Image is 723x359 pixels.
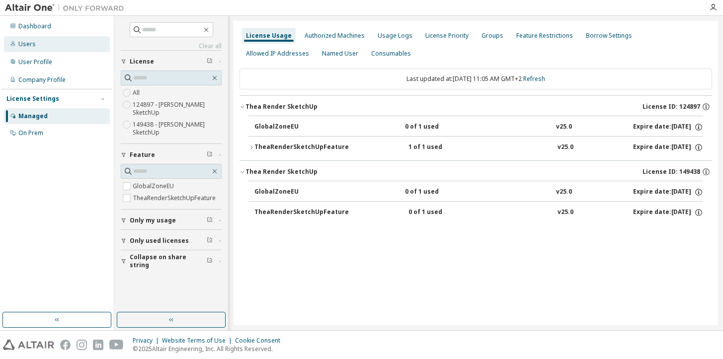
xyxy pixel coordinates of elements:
div: License Priority [425,32,469,40]
div: v25.0 [558,143,573,152]
img: altair_logo.svg [3,340,54,350]
div: Consumables [371,50,411,58]
button: TheaRenderSketchUpFeature1 of 1 usedv25.0Expire date:[DATE] [248,137,703,158]
div: 0 of 1 used [405,123,494,132]
div: Named User [322,50,358,58]
a: Clear all [121,42,222,50]
div: Allowed IP Addresses [246,50,309,58]
img: instagram.svg [77,340,87,350]
button: GlobalZoneEU0 of 1 usedv25.0Expire date:[DATE] [254,116,703,138]
label: All [133,87,142,99]
button: Only my usage [121,210,222,231]
span: Clear filter [207,216,213,224]
div: 0 of 1 used [405,188,494,197]
span: Clear filter [207,58,213,66]
button: Collapse on share string [121,250,222,272]
div: License Usage [246,32,292,40]
div: v25.0 [556,123,572,132]
div: Authorized Machines [305,32,365,40]
div: Company Profile [18,76,66,84]
div: Cookie Consent [235,337,286,345]
div: TheaRenderSketchUpFeature [254,208,349,217]
button: Thea Render SketchUpLicense ID: 149438 [240,161,712,183]
span: Collapse on share string [130,253,207,269]
div: Usage Logs [378,32,412,40]
div: User Profile [18,58,52,66]
div: Thea Render SketchUp [245,168,318,176]
div: Dashboard [18,22,51,30]
img: youtube.svg [109,340,124,350]
div: Last updated at: [DATE] 11:05 AM GMT+2 [240,69,712,89]
div: Expire date: [DATE] [633,188,703,197]
button: License [121,51,222,72]
img: linkedin.svg [93,340,103,350]
label: 124897 - [PERSON_NAME] SketchUp [133,99,222,119]
div: 1 of 1 used [408,143,498,152]
div: v25.0 [558,208,573,217]
div: Expire date: [DATE] [633,143,703,152]
span: Feature [130,151,155,159]
p: © 2025 Altair Engineering, Inc. All Rights Reserved. [133,345,286,353]
div: Managed [18,112,48,120]
div: TheaRenderSketchUpFeature [254,143,349,152]
span: License ID: 124897 [643,103,700,111]
div: Users [18,40,36,48]
img: Altair One [5,3,129,13]
span: License [130,58,154,66]
span: Clear filter [207,237,213,245]
button: Thea Render SketchUpLicense ID: 124897 [240,96,712,118]
span: License ID: 149438 [643,168,700,176]
div: 0 of 1 used [408,208,498,217]
div: Expire date: [DATE] [633,208,703,217]
div: On Prem [18,129,43,137]
div: GlobalZoneEU [254,123,344,132]
div: Expire date: [DATE] [633,123,703,132]
span: Only my usage [130,216,176,224]
div: Groups [482,32,503,40]
div: Privacy [133,337,162,345]
label: TheaRenderSketchUpFeature [133,192,218,204]
label: 149438 - [PERSON_NAME] SketchUp [133,119,222,139]
div: Feature Restrictions [516,32,573,40]
button: TheaRenderSketchUpFeature0 of 1 usedv25.0Expire date:[DATE] [254,202,703,223]
button: Only used licenses [121,230,222,252]
div: Website Terms of Use [162,337,235,345]
div: Thea Render SketchUp [245,103,318,111]
a: Refresh [523,74,545,83]
span: Only used licenses [130,237,189,245]
img: facebook.svg [60,340,71,350]
div: Borrow Settings [586,32,632,40]
span: Clear filter [207,257,213,265]
div: License Settings [6,95,59,103]
button: Feature [121,144,222,166]
span: Clear filter [207,151,213,159]
button: GlobalZoneEU0 of 1 usedv25.0Expire date:[DATE] [254,181,703,203]
div: GlobalZoneEU [254,188,344,197]
label: GlobalZoneEU [133,180,176,192]
div: v25.0 [556,188,572,197]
